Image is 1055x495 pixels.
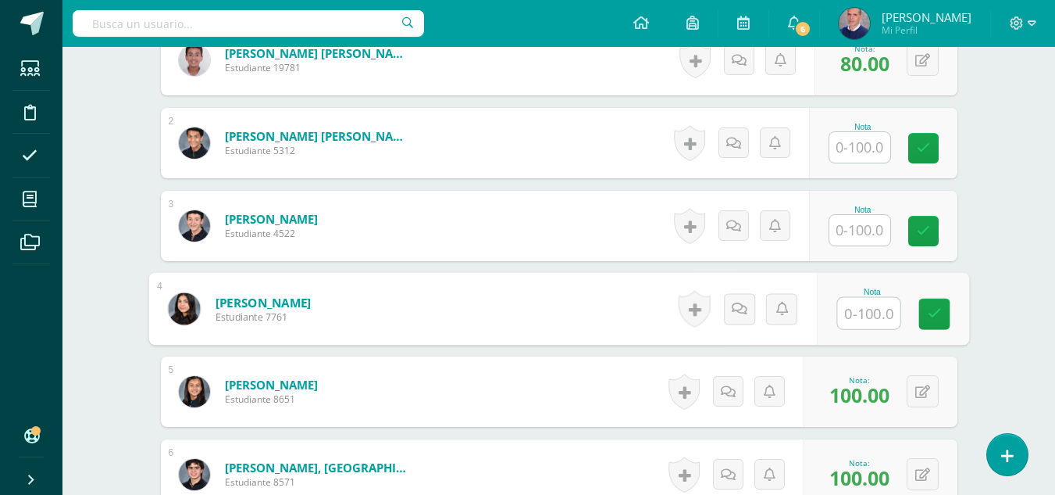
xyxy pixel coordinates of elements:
a: [PERSON_NAME], [GEOGRAPHIC_DATA] [225,460,412,475]
a: [PERSON_NAME] [225,377,318,393]
div: Nota [829,206,897,214]
div: Nota: [840,43,889,54]
a: [PERSON_NAME] [PERSON_NAME] [225,128,412,144]
img: 4957fe717c88cb1d0589196ff42a1192.png [179,45,210,76]
div: Nota [829,123,897,131]
span: Estudiante 19781 [225,61,412,74]
div: Nota: [829,375,889,386]
img: 1515e9211533a8aef101277efa176555.png [839,8,870,39]
span: Estudiante 8651 [225,393,318,406]
span: 100.00 [829,465,889,491]
input: 0-100.0 [829,215,890,246]
img: f634e25645560ed517711d2351192d7c.png [179,210,210,242]
span: 80.00 [840,50,889,77]
img: b4d2f19ccd59dac591e4d2a38d5c5fe3.png [168,292,200,325]
span: Estudiante 7761 [215,310,311,325]
span: 100.00 [829,382,889,408]
div: Nota [836,288,907,296]
span: [PERSON_NAME] [882,9,971,25]
input: Busca un usuario... [73,10,424,37]
span: Estudiante 5312 [225,144,412,157]
a: [PERSON_NAME] [225,211,318,227]
div: Nota: [829,457,889,468]
a: [PERSON_NAME] [PERSON_NAME] [225,45,412,61]
span: 6 [794,20,811,38]
span: Mi Perfil [882,23,971,37]
a: [PERSON_NAME] [215,294,311,310]
input: 0-100.0 [829,132,890,163]
img: 9e301f736715c441f74563307c7f9f64.png [179,127,210,159]
img: a2790c5b2a98a6b9ee3b161d5eb69508.png [179,376,210,407]
input: 0-100.0 [837,298,900,329]
span: Estudiante 8571 [225,475,412,489]
img: 66d3d9ba0a5692ad091ffc4dde50ca6c.png [179,459,210,490]
span: Estudiante 4522 [225,227,318,240]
